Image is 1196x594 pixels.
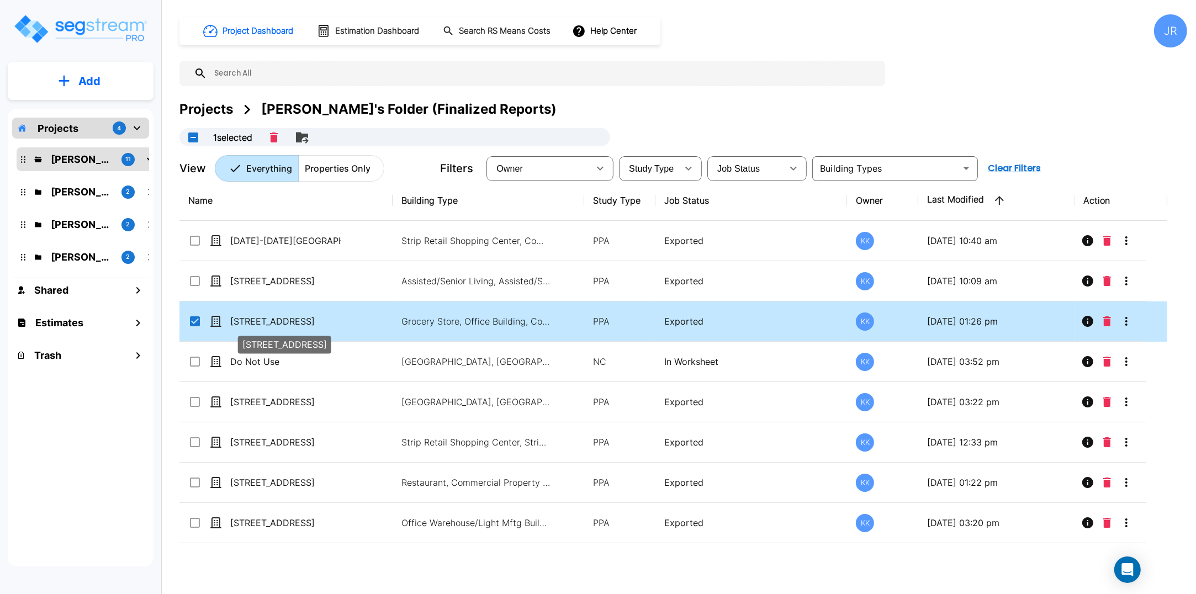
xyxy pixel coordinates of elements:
p: 1 selected [213,131,252,144]
button: Clear Filters [983,157,1045,179]
p: PPA [593,274,647,288]
p: Grocery Store, Office Building, Commercial Property Site [401,315,551,328]
p: Karina's Folder [51,184,113,199]
p: [DATE] 10:09 am [927,274,1066,288]
p: Strip Retail Shopping Center, Strip Retail Shopping Center, Strip Retail Shopping Center, Commerc... [401,436,551,449]
div: KK [856,514,874,532]
h1: Estimates [35,315,83,330]
p: Kristina's Folder (Finalized Reports) [51,152,113,167]
div: Platform [215,155,384,182]
th: Action [1075,181,1167,221]
th: Name [179,181,393,221]
button: Info [1077,431,1099,453]
p: 2 [126,220,130,229]
th: Owner [847,181,918,221]
p: [STREET_ADDRESS] [230,476,341,489]
h1: Shared [34,283,68,298]
p: Exported [664,436,838,449]
p: In Worksheet [664,355,838,368]
p: PPA [593,436,647,449]
p: Filters [440,160,473,177]
th: Last Modified [918,181,1075,221]
button: Delete [1099,391,1115,413]
p: [DATE] 10:40 am [927,234,1066,247]
p: [DATE] 01:26 pm [927,315,1066,328]
p: Exported [664,516,838,529]
p: Properties Only [305,162,371,175]
p: 11 [125,155,131,164]
p: Restaurant, Commercial Property Site [401,476,551,489]
p: PPA [593,476,647,489]
h1: Search RS Means Costs [459,25,551,38]
button: More-Options [1115,351,1137,373]
p: [STREET_ADDRESS] [230,315,341,328]
div: Select [621,153,678,184]
div: Projects [179,99,233,119]
button: Add [8,65,154,97]
button: Project Dashboard [199,19,299,43]
button: Delete [1099,230,1115,252]
th: Study Type [584,181,655,221]
button: Help Center [570,20,641,41]
img: Logo [13,13,148,45]
div: KK [856,312,874,331]
p: View [179,160,206,177]
button: Delete [1099,351,1115,373]
div: Select [710,153,782,184]
input: Search All [207,61,880,86]
p: PPA [593,395,647,409]
button: More-Options [1115,270,1137,292]
button: Everything [215,155,299,182]
span: Study Type [629,164,674,173]
div: [PERSON_NAME]'s Folder (Finalized Reports) [261,99,557,119]
div: KK [856,474,874,492]
p: Add [78,73,100,89]
button: Delete [1099,512,1115,534]
div: KK [856,232,874,250]
p: NC [593,355,647,368]
p: [STREET_ADDRESS] [230,436,341,449]
h1: Estimation Dashboard [335,25,419,38]
p: Exported [664,476,838,489]
p: [STREET_ADDRESS] [230,395,341,409]
div: Open Intercom Messenger [1114,556,1141,583]
p: Office Warehouse/Light Mftg Building, Commercial Property Site [401,516,551,529]
div: JR [1154,14,1187,47]
p: 2 [126,252,130,262]
p: [DATE] 01:22 pm [927,476,1066,489]
p: Exported [664,395,838,409]
button: Open [959,161,974,176]
p: PPA [593,234,647,247]
p: [DATE] 12:33 pm [927,436,1066,449]
p: Assisted/Senior Living, Assisted/Senior Living Site [401,274,551,288]
p: [DATE] 03:22 pm [927,395,1066,409]
button: Delete [1099,310,1115,332]
p: [STREET_ADDRESS] [230,274,341,288]
button: Info [1077,230,1099,252]
button: Info [1077,310,1099,332]
button: Delete [1099,270,1115,292]
p: [STREET_ADDRESS] [242,338,327,352]
span: Job Status [717,164,760,173]
p: [DATE] 03:20 pm [927,516,1066,529]
p: [GEOGRAPHIC_DATA], [GEOGRAPHIC_DATA] [401,355,551,368]
button: More-Options [1115,230,1137,252]
p: [GEOGRAPHIC_DATA], [GEOGRAPHIC_DATA] [401,395,551,409]
button: Info [1077,270,1099,292]
button: More-Options [1115,512,1137,534]
h1: Trash [34,348,61,363]
p: Everything [246,162,292,175]
div: KK [856,272,874,290]
div: KK [856,433,874,452]
button: More-Options [1115,391,1137,413]
button: Properties Only [298,155,384,182]
th: Building Type [393,181,584,221]
p: Jon's Folder [51,217,113,232]
p: [DATE]-[DATE][GEOGRAPHIC_DATA] [230,234,341,247]
button: Delete [1099,471,1115,494]
div: KK [856,353,874,371]
p: [DATE] 03:52 pm [927,355,1066,368]
p: Exported [664,274,838,288]
p: PPA [593,315,647,328]
span: Owner [496,164,523,173]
